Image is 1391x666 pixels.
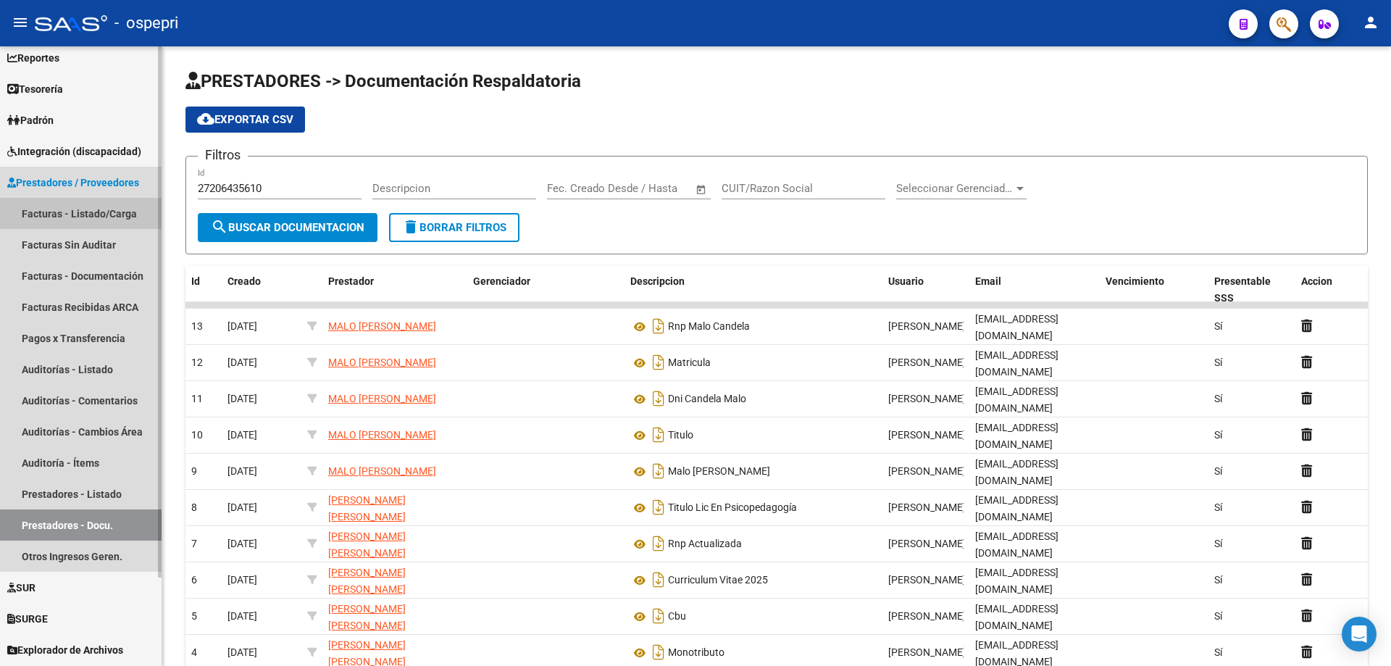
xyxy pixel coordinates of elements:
i: Descargar documento [649,459,668,483]
datatable-header-cell: Id [185,266,222,314]
span: Sí [1214,320,1222,332]
span: Matricula [668,357,711,369]
span: Descripcion [630,275,685,287]
span: - ospepri [114,7,178,39]
span: Id [191,275,200,287]
span: [DATE] [227,320,257,332]
span: Accion [1301,275,1332,287]
mat-icon: menu [12,14,29,31]
span: Buscar Documentacion [211,221,364,234]
span: [DATE] [227,357,257,368]
span: Monotributo [668,647,724,659]
datatable-header-cell: Presentable SSS [1208,266,1295,314]
button: Borrar Filtros [389,213,519,242]
datatable-header-cell: Accion [1295,266,1368,314]
input: Fecha inicio [547,182,606,195]
i: Descargar documento [649,641,668,664]
span: 10 [191,429,203,441]
span: [PERSON_NAME] [888,357,966,368]
i: Descargar documento [649,351,668,374]
span: [PERSON_NAME] [PERSON_NAME] [328,603,406,631]
span: PRESTADORES -> Documentación Respaldatoria [185,71,581,91]
span: SURGE [7,611,48,627]
span: [PERSON_NAME] [888,501,966,513]
span: Padrón [7,112,54,128]
span: Reportes [7,50,59,66]
span: MALO [PERSON_NAME] [328,320,436,332]
span: Email [975,275,1001,287]
button: Exportar CSV [185,107,305,133]
span: [EMAIL_ADDRESS][DOMAIN_NAME] [975,422,1058,450]
datatable-header-cell: Descripcion [625,266,883,314]
span: Sí [1214,538,1222,549]
span: Cbu [668,611,686,623]
span: [EMAIL_ADDRESS][DOMAIN_NAME] [975,458,1058,486]
span: 9 [191,465,197,477]
span: Sí [1214,357,1222,368]
datatable-header-cell: Email [969,266,1100,314]
span: [EMAIL_ADDRESS][DOMAIN_NAME] [975,494,1058,523]
i: Descargar documento [649,496,668,519]
span: Sí [1214,465,1222,477]
span: [PERSON_NAME] [888,429,966,441]
span: [PERSON_NAME] [888,574,966,586]
span: [PERSON_NAME] [888,465,966,477]
span: 6 [191,574,197,586]
input: Fecha fin [619,182,689,195]
span: 5 [191,610,197,622]
span: [EMAIL_ADDRESS][DOMAIN_NAME] [975,567,1058,595]
span: Tesorería [7,81,63,97]
span: Rnp Actualizada [668,538,742,550]
span: Prestador [328,275,374,287]
span: 8 [191,501,197,513]
span: MALO [PERSON_NAME] [328,465,436,477]
span: Explorador de Archivos [7,642,123,658]
span: Sí [1214,393,1222,404]
span: Titulo [668,430,693,441]
span: Curriculum Vitae 2025 [668,575,768,586]
mat-icon: person [1362,14,1379,31]
datatable-header-cell: Usuario [882,266,969,314]
i: Descargar documento [649,315,668,338]
span: Creado [227,275,261,287]
span: Integración (discapacidad) [7,143,141,159]
datatable-header-cell: Creado [222,266,301,314]
span: [EMAIL_ADDRESS][DOMAIN_NAME] [975,603,1058,631]
span: 11 [191,393,203,404]
span: [DATE] [227,429,257,441]
span: [PERSON_NAME] [PERSON_NAME] [328,530,406,559]
span: [PERSON_NAME] [PERSON_NAME] [328,567,406,595]
span: [PERSON_NAME] [888,646,966,658]
button: Buscar Documentacion [198,213,377,242]
span: Gerenciador [473,275,530,287]
i: Descargar documento [649,387,668,410]
span: Exportar CSV [197,113,293,126]
span: MALO [PERSON_NAME] [328,357,436,368]
span: 12 [191,357,203,368]
mat-icon: cloud_download [197,110,214,128]
span: Presentable SSS [1214,275,1271,304]
span: Malo [PERSON_NAME] [668,466,770,478]
span: [PERSON_NAME] [888,393,966,404]
span: Usuario [888,275,924,287]
h3: Filtros [198,145,248,165]
datatable-header-cell: Vencimiento [1100,266,1208,314]
span: 13 [191,320,203,332]
span: Prestadores / Proveedores [7,175,139,191]
span: Dni Candela Malo [668,394,746,405]
i: Descargar documento [649,568,668,591]
i: Descargar documento [649,604,668,628]
span: [EMAIL_ADDRESS][DOMAIN_NAME] [975,313,1058,341]
span: Vencimiento [1106,275,1164,287]
span: [DATE] [227,465,257,477]
i: Descargar documento [649,532,668,555]
span: [DATE] [227,393,257,404]
datatable-header-cell: Prestador [322,266,467,314]
span: Titulo Lic En Psicopedagogía [668,502,797,514]
span: [PERSON_NAME] [888,320,966,332]
span: [DATE] [227,610,257,622]
span: MALO [PERSON_NAME] [328,393,436,404]
button: Open calendar [693,181,710,198]
div: Open Intercom Messenger [1342,617,1377,652]
span: [EMAIL_ADDRESS][DOMAIN_NAME] [975,349,1058,378]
